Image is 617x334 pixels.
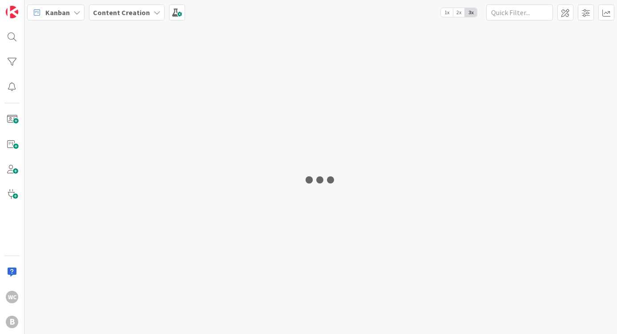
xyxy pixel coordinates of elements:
[465,8,477,17] span: 3x
[6,6,18,18] img: Visit kanbanzone.com
[441,8,453,17] span: 1x
[6,316,18,328] div: B
[93,8,150,17] b: Content Creation
[6,291,18,303] div: WC
[486,4,553,20] input: Quick Filter...
[45,7,70,18] span: Kanban
[453,8,465,17] span: 2x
